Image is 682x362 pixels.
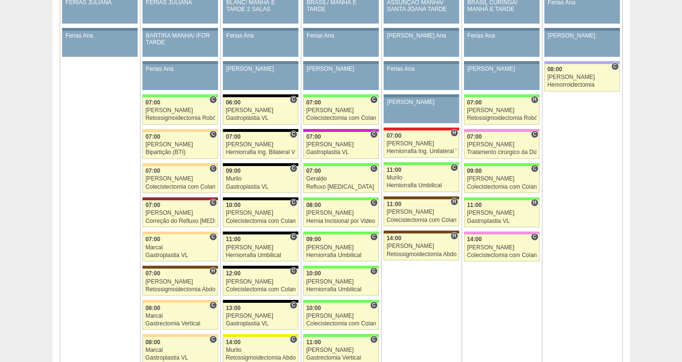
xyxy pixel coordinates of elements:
[547,66,562,73] span: 08:00
[226,236,241,243] span: 11:00
[142,31,218,57] a: BARTIRA MANHÃ/ IFOR TARDE
[223,200,298,227] a: C 10:00 [PERSON_NAME] Colecistectomia com Colangiografia VL
[145,99,160,106] span: 07:00
[223,31,298,57] a: Ferias Ana
[370,267,377,275] span: Consultório
[142,94,218,97] div: Key: Brasil
[464,232,539,234] div: Key: Albert Einstein
[306,252,376,259] div: Herniorrafia Umbilical
[146,66,215,72] div: Ferias Ana
[467,252,537,259] div: Colecistectomia com Colangiografia VL
[223,232,298,234] div: Key: Blanc
[464,28,539,31] div: Key: Aviso
[290,96,297,103] span: Consultório
[307,33,375,39] div: Ferias Ana
[467,33,536,39] div: Ferias Ana
[467,115,537,121] div: Retossigmoidectomia Robótica
[464,129,539,132] div: Key: Albert Einstein
[145,107,215,114] div: [PERSON_NAME]
[303,166,378,193] a: C 07:00 Geraldo Refluxo [MEDICAL_DATA] esofágico Robótico
[223,129,298,132] div: Key: Blanc
[145,339,160,346] span: 08:00
[386,243,456,249] div: [PERSON_NAME]
[145,347,215,353] div: Marcal
[464,132,539,159] a: C 07:00 [PERSON_NAME] Tratamento cirúrgico da Diástase do reto abdomem
[306,176,376,182] div: Geraldo
[467,245,537,251] div: [PERSON_NAME]
[145,184,215,190] div: Colecistectomia com Colangiografia VL
[467,66,536,72] div: [PERSON_NAME]
[226,313,296,319] div: [PERSON_NAME]
[384,31,459,57] a: [PERSON_NAME] Ana
[226,347,296,353] div: Murilo
[145,252,215,259] div: Gastroplastia VL
[142,64,218,90] a: Ferias Ana
[370,165,377,172] span: Consultório
[370,233,377,241] span: Consultório
[544,64,619,91] a: C 08:00 [PERSON_NAME] Hemorroidectomia
[467,168,482,174] span: 09:00
[467,176,537,182] div: [PERSON_NAME]
[226,168,241,174] span: 09:00
[223,163,298,166] div: Key: Blanc
[303,266,378,269] div: Key: Brasil
[467,218,537,224] div: Gastroplastia VL
[306,347,376,353] div: [PERSON_NAME]
[226,270,241,277] span: 12:00
[467,142,537,148] div: [PERSON_NAME]
[467,133,482,140] span: 07:00
[290,199,297,207] span: Consultório
[544,31,619,57] a: [PERSON_NAME]
[303,234,378,261] a: C 09:00 [PERSON_NAME] Herniorrafia Umbilical
[142,234,218,261] a: C 07:00 Marcal Gastroplastia VL
[142,166,218,193] a: C 07:00 [PERSON_NAME] Colecistectomia com Colangiografia VL
[450,198,458,206] span: Hospital
[450,164,458,171] span: Consultório
[306,286,376,293] div: Herniorrafia Umbilical
[450,129,458,137] span: Hospital
[226,142,296,148] div: [PERSON_NAME]
[303,61,378,64] div: Key: Aviso
[303,31,378,57] a: Ferias Ana
[226,210,296,216] div: [PERSON_NAME]
[142,200,218,227] a: C 07:00 [PERSON_NAME] Correção do Refluxo [MEDICAL_DATA] esofágico Robótico
[303,334,378,337] div: Key: Brasil
[303,64,378,90] a: [PERSON_NAME]
[223,197,298,200] div: Key: Blanc
[303,163,378,166] div: Key: Brasil
[142,197,218,200] div: Key: Sírio Libanês
[142,61,218,64] div: Key: Aviso
[145,218,215,224] div: Correção do Refluxo [MEDICAL_DATA] esofágico Robótico
[146,33,215,45] div: BARTIRA MANHÃ/ IFOR TARDE
[307,66,375,72] div: [PERSON_NAME]
[145,245,215,251] div: Marcal
[226,149,296,155] div: Herniorrafia Ing. Bilateral VL
[384,28,459,31] div: Key: Aviso
[223,28,298,31] div: Key: Aviso
[464,197,539,200] div: Key: Brasil
[142,97,218,124] a: C 07:00 [PERSON_NAME] Retossigmoidectomia Robótica
[386,235,401,242] span: 14:00
[226,115,296,121] div: Gastroplastia VL
[386,148,456,155] div: Herniorrafia Ing. Unilateral VL
[145,202,160,208] span: 07:00
[384,128,459,130] div: Key: Assunção
[223,269,298,296] a: C 12:00 [PERSON_NAME] Colecistectomia com Colangiografia VL
[145,270,160,277] span: 07:00
[223,266,298,269] div: Key: Blanc
[306,313,376,319] div: [PERSON_NAME]
[384,64,459,90] a: Ferias Ana
[142,163,218,166] div: Key: Bartira
[226,321,296,327] div: Gastroplastia VL
[306,339,321,346] span: 11:00
[223,132,298,159] a: C 07:00 [PERSON_NAME] Herniorrafia Ing. Bilateral VL
[209,301,217,309] span: Consultório
[223,64,298,90] a: [PERSON_NAME]
[223,334,298,337] div: Key: Santa Rita
[464,31,539,57] a: Ferias Ana
[145,305,160,311] span: 08:00
[209,130,217,138] span: Consultório
[145,115,215,121] div: Retossigmoidectomia Robótica
[464,61,539,64] div: Key: Aviso
[226,99,241,106] span: 06:00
